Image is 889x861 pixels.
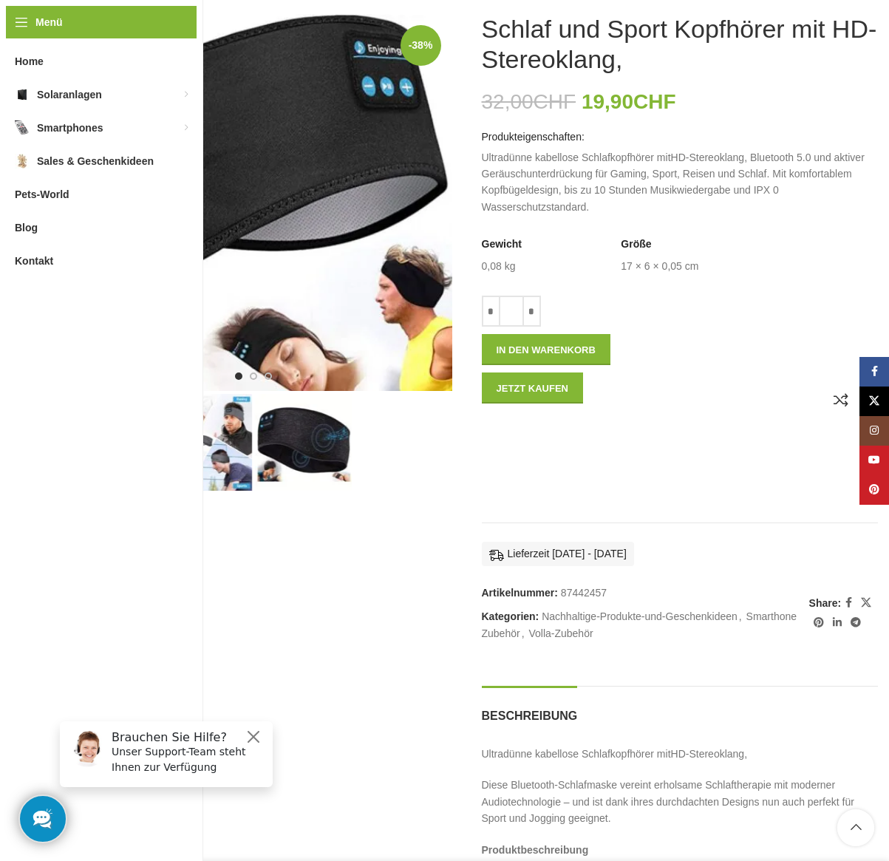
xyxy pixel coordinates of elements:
span: , [522,625,525,642]
span: Solaranlagen [37,81,102,108]
span: Sales & Geschenkideen [37,148,154,174]
a: Facebook Social Link [859,357,889,387]
button: In den Warenkorb [482,334,610,365]
img: Customer service [21,21,58,58]
span: Artikelnummer: [482,587,558,599]
a: Pinterest Social Link [859,475,889,505]
img: Sales & Geschenkideen [15,154,30,169]
iframe: Sicherer Rahmen für schnelle Bezahlvorgänge [479,411,675,497]
span: Home [15,48,44,75]
div: 1 / 3 [54,14,454,392]
a: Pinterest Social Link [809,613,828,633]
li: Go to slide 2 [250,372,257,380]
span: 87442457 [561,587,607,599]
span: , [739,608,742,625]
span: -38% [401,25,441,66]
span: Kontakt [15,248,53,274]
p: Unser Support-Team steht Ihnen zur Verfügung [64,35,216,66]
a: X Social Link [859,387,889,416]
button: Jetzt kaufen [482,372,584,404]
a: Volla-Zubehör [528,627,593,639]
a: Facebook Social Link [841,593,856,613]
span: Größe [621,237,651,252]
a: Telegram Social Link [846,613,865,633]
strong: Produktbeschreibung [482,844,589,856]
span: Blog [15,214,38,241]
bdi: 32,00 [482,90,576,113]
span: Gewicht [482,237,522,252]
img: Schlaf und Sport Kopfhörer mit HD-Stereoklang, – Bild 3 [255,394,352,491]
img: Sportkopfhörer mit Schweissband [155,394,252,491]
span: Share: [809,595,842,611]
span: Pets-World [15,181,69,208]
input: Produktmenge [500,296,522,327]
p: Ultradünne kabellose Schlafkopfhörer mit , Bluetooth 5.0 und aktiver Geräuschunterdrückung für Ga... [482,129,879,215]
span: Beschreibung [482,708,578,724]
img: Diese Bluetooth-Schlafmaske vereint erholsame Schlaftherapie mit moderner Audiotechnologie – und ... [55,14,452,392]
div: 2 / 3 [154,394,253,491]
p: Diese Bluetooth-Schlafmaske vereint erholsame Schlaftherapie mit moderner Audiotechnologie – und ... [482,777,879,826]
a: Smarthone Zubehör [482,610,797,639]
label: Produkteigenschaften: [482,129,879,145]
a: LinkedIn Social Link [828,613,846,633]
a: Nachhaltige-Produkte-und-Geschenkideen [542,610,738,622]
a: Scroll to top button [837,809,874,846]
table: Produktdetails [482,237,879,273]
span: CHF [633,90,676,113]
span: Kategorien: [482,610,539,622]
h1: Schlaf und Sport Kopfhörer mit HD-Stereoklang, [482,14,879,75]
span: Menü [35,14,63,30]
a: YouTube Social Link [859,446,889,475]
li: Go to slide 1 [235,372,242,380]
img: Solaranlagen [15,87,30,102]
li: Go to slide 3 [265,372,272,380]
td: 0,08 kg [482,259,516,274]
div: Lieferzeit [DATE] - [DATE] [482,542,634,565]
a: Instagram Social Link [859,416,889,446]
img: Smartphones [15,120,30,135]
p: Ultradünne kabellose Schlafkopfhörer mit , [482,746,879,762]
div: 3 / 3 [253,394,353,491]
td: 17 × 6 × 0,05 cm [621,259,698,274]
span: HD-Stereoklang [671,152,745,163]
span: Smartphones [37,115,103,141]
h6: Brauchen Sie Hilfe? [64,21,216,35]
bdi: 19,90 [582,90,676,113]
span: CHF [534,90,576,113]
a: X Social Link [856,593,876,613]
span: HD-Stereoklang [671,748,745,760]
button: Close [197,18,214,36]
